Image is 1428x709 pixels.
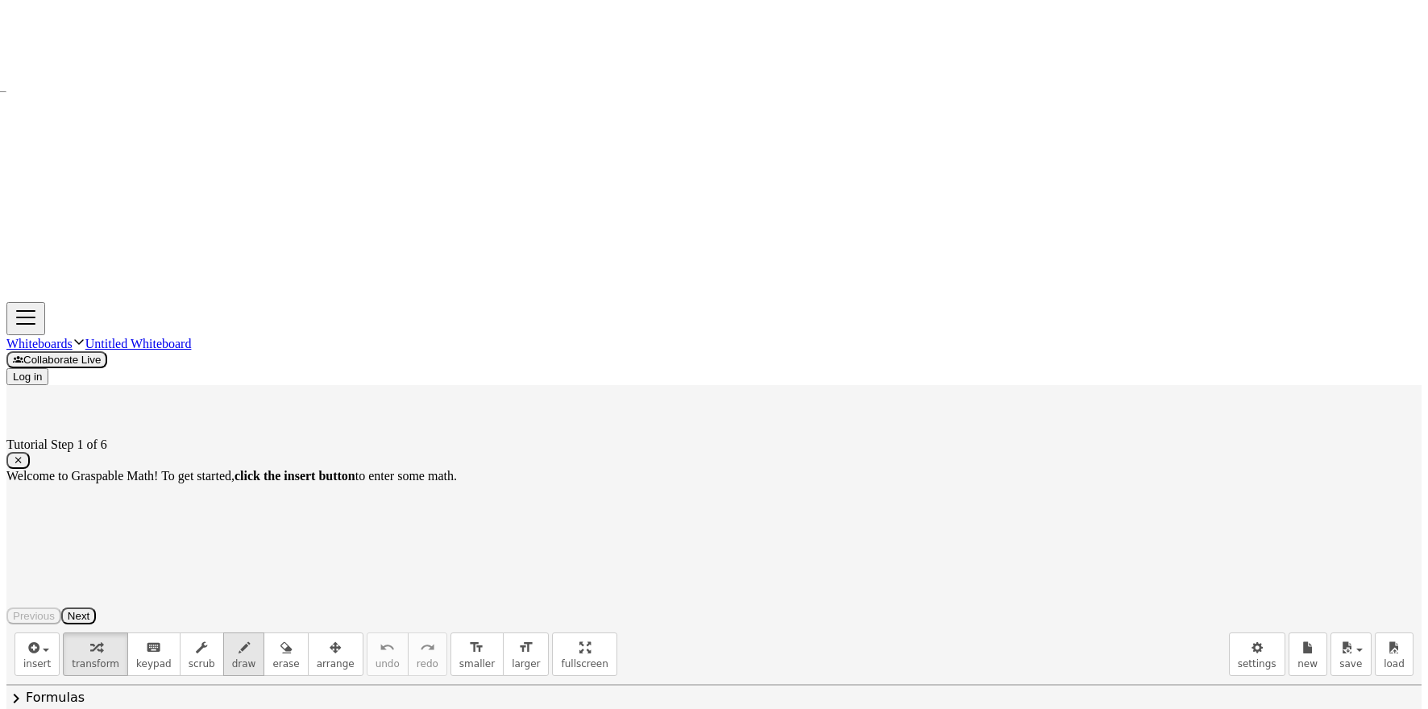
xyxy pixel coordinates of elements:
button: Previous [6,607,61,624]
i: undo [380,638,395,657]
span: new [1297,658,1318,670]
span: erase [272,658,299,670]
button: erase [264,632,308,676]
div: Tutorial Step 1 of 6 [6,437,1422,452]
span: settings [1238,658,1276,670]
div: Welcome to Graspable Math! To get started, to enter some math. [6,469,1422,483]
button: Next [61,607,96,624]
span: Next [68,610,89,622]
button: transform [63,632,128,676]
span: draw [232,658,256,670]
button: Toggle navigation [6,302,45,335]
button: format_sizelarger [503,632,549,676]
span: fullscreen [561,658,608,670]
button: settings [1229,632,1285,676]
button: Log in [6,368,48,385]
a: Untitled Whiteboard [85,337,192,350]
button: load [1375,632,1413,676]
span: undo [376,658,400,670]
span: insert [23,658,51,670]
span: larger [512,658,540,670]
button: save [1330,632,1372,676]
span: load [1384,658,1405,670]
button: fullscreen [552,632,616,676]
span: redo [417,658,438,670]
a: Whiteboards [6,337,73,350]
button: redoredo [408,632,447,676]
span: Previous [13,610,55,622]
button: draw [223,632,265,676]
span: chevron_right [6,689,26,708]
button: arrange [308,632,363,676]
button: format_sizesmaller [450,632,504,676]
i: format_size [518,638,533,657]
button: insert [15,632,60,676]
i: format_size [469,638,484,657]
button: new [1289,632,1327,676]
button: Collaborate Live [6,351,107,368]
button: scrub [180,632,224,676]
i: keyboard [146,638,161,657]
b: click the insert button [235,469,355,483]
span: smaller [459,658,495,670]
i: redo [420,638,435,657]
button: keyboardkeypad [127,632,181,676]
button: undoundo [367,632,409,676]
span: scrub [189,658,215,670]
span: Collaborate Live [13,354,101,366]
span: save [1339,658,1362,670]
span: keypad [136,658,172,670]
span: transform [72,658,119,670]
span: arrange [317,658,355,670]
